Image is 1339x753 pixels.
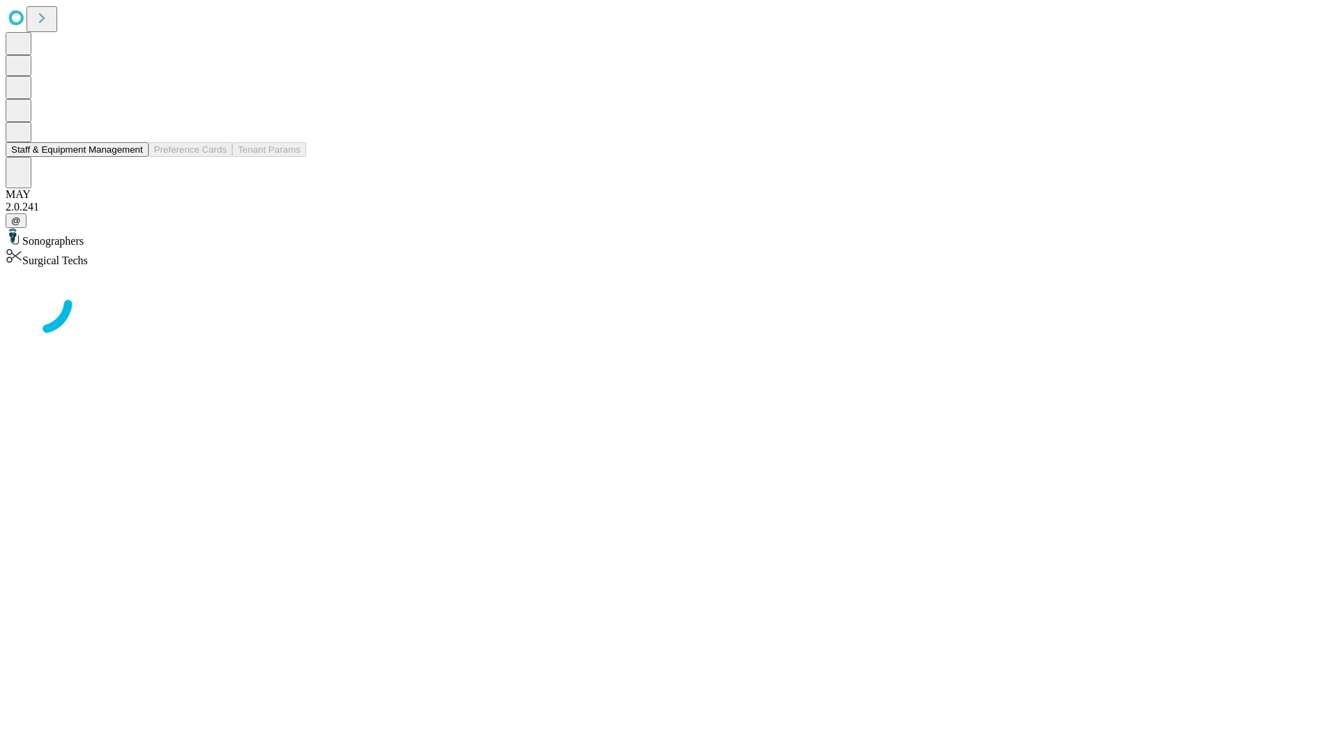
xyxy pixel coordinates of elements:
[6,248,1333,267] div: Surgical Techs
[6,213,27,228] button: @
[11,215,21,226] span: @
[6,201,1333,213] div: 2.0.241
[6,142,149,157] button: Staff & Equipment Management
[6,228,1333,248] div: Sonographers
[232,142,306,157] button: Tenant Params
[149,142,232,157] button: Preference Cards
[6,188,1333,201] div: MAY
